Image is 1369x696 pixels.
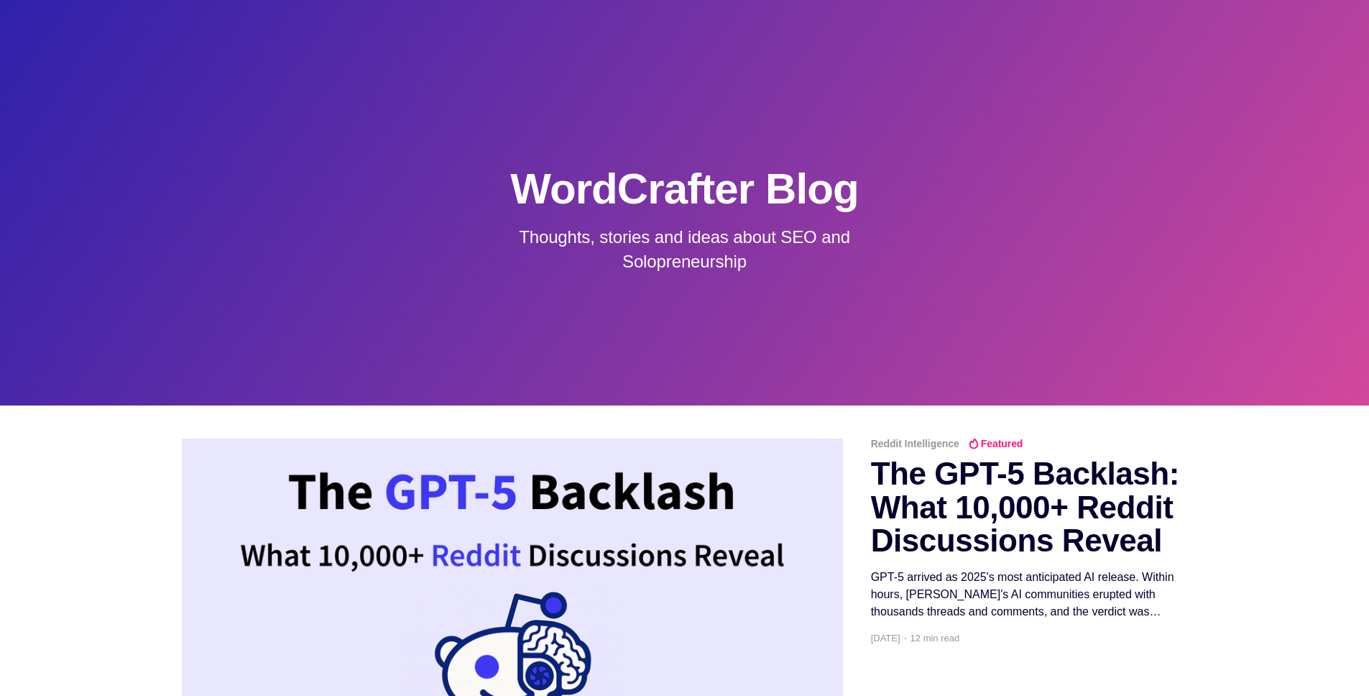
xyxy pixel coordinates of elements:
h1: WordCrafter Blog [182,164,1188,214]
a: Reddit Intelligence Featured The GPT-5 Backlash: What 10,000+ Reddit Discussions Reveal GPT-5 arr... [871,439,1188,621]
span: Reddit Intelligence [871,439,959,449]
span: Featured [968,439,1023,449]
p: Thoughts, stories and ideas about SEO and Solopreneurship [455,225,915,273]
h2: The GPT-5 Backlash: What 10,000+ Reddit Discussions Reveal [871,457,1188,557]
span: 12 min read [905,629,960,648]
div: GPT-5 arrived as 2025's most anticipated AI release. Within hours, [PERSON_NAME]'s AI communities... [871,569,1188,621]
time: [DATE] [871,629,900,648]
